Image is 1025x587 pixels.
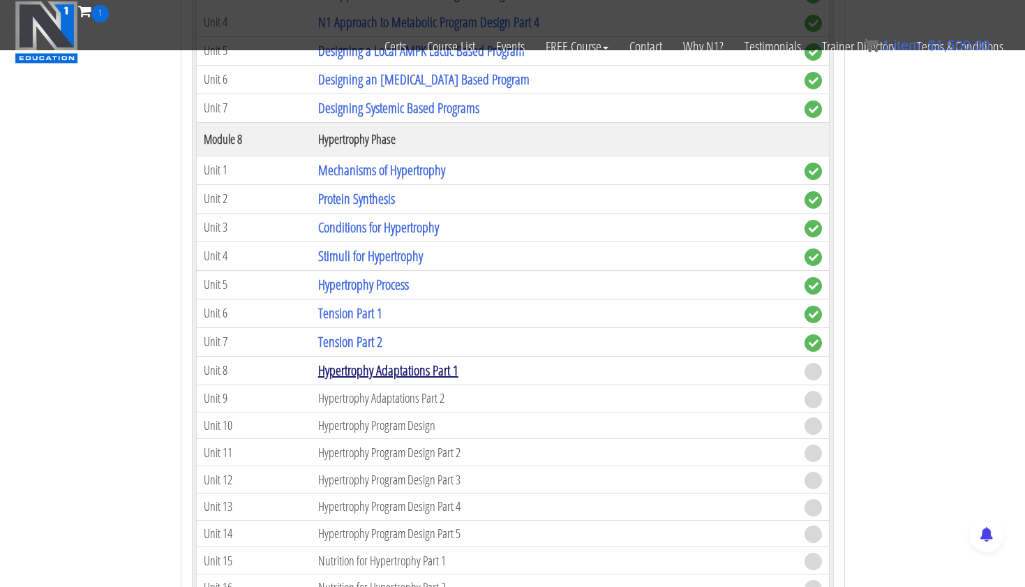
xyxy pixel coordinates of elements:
td: Unit 11 [196,439,311,466]
a: Hypertrophy Process [318,275,409,294]
td: Hypertrophy Program Design Part 2 [311,439,798,466]
td: Hypertrophy Program Design Part 4 [311,493,798,520]
a: FREE Course [535,22,619,71]
td: Unit 8 [196,356,311,385]
a: Protein Synthesis [318,189,395,208]
a: Designing Systemic Based Programs [318,98,479,117]
a: Conditions for Hypertrophy [318,218,439,237]
a: Mechanisms of Hypertrophy [318,161,445,179]
a: Tension Part 1 [318,304,382,322]
a: Why N1? [673,22,734,71]
span: complete [805,191,822,209]
td: Unit 9 [196,385,311,412]
span: 1 [882,38,890,53]
span: complete [805,334,822,352]
bdi: 1,500.00 [928,38,990,53]
td: Unit 12 [196,466,311,493]
a: Terms & Conditions [906,22,1014,71]
td: Unit 15 [196,547,311,574]
td: Unit 2 [196,184,311,213]
img: icon11.png [865,38,878,52]
td: Unit 4 [196,242,311,270]
span: complete [805,101,822,118]
a: Certs [374,22,417,71]
a: Trainer Directory [811,22,906,71]
span: complete [805,277,822,295]
td: Unit 13 [196,493,311,520]
a: Contact [619,22,673,71]
td: Hypertrophy Program Design [311,412,798,439]
td: Unit 3 [196,213,311,242]
a: Hypertrophy Adaptations Part 1 [318,361,458,380]
span: complete [805,163,822,180]
a: Designing an [MEDICAL_DATA] Based Program [318,70,530,89]
td: Unit 14 [196,520,311,547]
a: 1 [78,1,109,20]
a: Testimonials [734,22,811,71]
a: Course List [417,22,486,71]
span: 1 [91,5,109,22]
span: complete [805,72,822,89]
td: Unit 7 [196,327,311,356]
td: Unit 1 [196,156,311,184]
th: Module 8 [196,122,311,156]
td: Unit 10 [196,412,311,439]
td: Unit 6 [196,299,311,327]
span: complete [805,220,822,237]
span: complete [805,306,822,323]
span: item: [894,38,924,53]
th: Hypertrophy Phase [311,122,798,156]
td: Unit 6 [196,65,311,94]
td: Unit 5 [196,270,311,299]
td: Nutrition for Hypertrophy Part 1 [311,547,798,574]
span: $ [928,38,936,53]
a: Stimuli for Hypertrophy [318,246,423,265]
a: Tension Part 2 [318,332,382,351]
a: Events [486,22,535,71]
a: 1 item: $1,500.00 [865,38,990,53]
td: Unit 7 [196,94,311,122]
span: complete [805,248,822,266]
td: Hypertrophy Program Design Part 3 [311,466,798,493]
img: n1-education [15,1,78,64]
td: Hypertrophy Program Design Part 5 [311,520,798,547]
td: Hypertrophy Adaptations Part 2 [311,385,798,412]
